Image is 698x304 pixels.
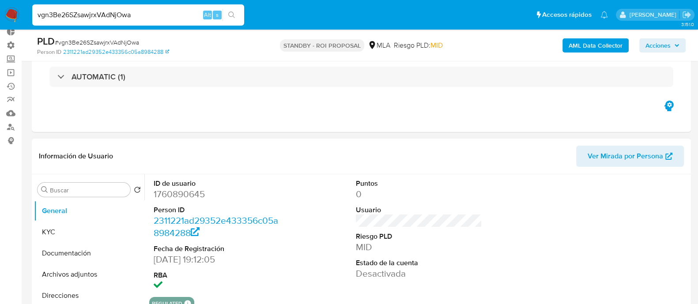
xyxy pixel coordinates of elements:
b: PLD [37,34,55,48]
dt: Person ID [154,205,280,215]
dt: Puntos [356,179,482,188]
b: Person ID [37,48,61,56]
dt: ID de usuario [154,179,280,188]
span: Accesos rápidos [542,10,592,19]
span: Riesgo PLD: [394,41,443,50]
button: Buscar [41,186,48,193]
span: MID [430,40,443,50]
dt: Riesgo PLD [356,232,482,241]
dt: Estado de la cuenta [356,258,482,268]
button: General [34,200,144,221]
span: Acciones [645,38,671,53]
p: leandro.caroprese@mercadolibre.com [629,11,679,19]
h1: Información de Usuario [39,152,113,161]
span: Alt [204,11,211,19]
dt: Fecha de Registración [154,244,280,254]
button: Acciones [639,38,686,53]
span: 3.151.0 [681,21,694,28]
dt: RBA [154,270,280,280]
dd: 0 [356,188,482,200]
dd: Desactivada [356,267,482,280]
a: Salir [682,10,691,19]
span: # vgn3Be26SZsawjrxVAdNjOwa [55,38,139,47]
div: AUTOMATIC (1) [49,67,673,87]
dt: Usuario [356,205,482,215]
span: s [216,11,219,19]
a: Notificaciones [600,11,608,19]
span: Ver Mirada por Persona [588,146,663,167]
button: Documentación [34,243,144,264]
input: Buscar usuario o caso... [32,9,244,21]
button: AML Data Collector [562,38,629,53]
button: Ver Mirada por Persona [576,146,684,167]
a: 2311221ad29352e433356c05a8984288 [154,214,278,239]
b: AML Data Collector [569,38,623,53]
button: Volver al orden por defecto [134,186,141,196]
button: KYC [34,221,144,243]
input: Buscar [50,186,127,194]
dd: MID [356,241,482,253]
dd: 1760890645 [154,188,280,200]
p: STANDBY - ROI PROPOSAL [280,39,364,52]
dd: [DATE] 19:12:05 [154,253,280,266]
a: 2311221ad29352e433356c05a8984288 [63,48,169,56]
button: search-icon [223,9,241,21]
div: MLA [368,41,390,50]
button: Archivos adjuntos [34,264,144,285]
h3: AUTOMATIC (1) [72,72,125,82]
